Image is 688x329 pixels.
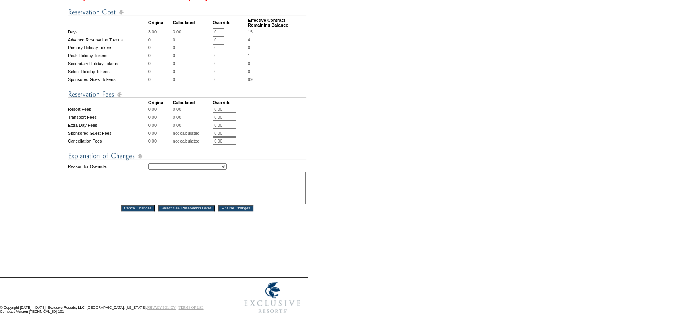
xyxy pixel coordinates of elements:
td: Calculated [173,100,212,105]
td: 0 [148,68,172,75]
span: 99 [248,77,253,82]
td: Effective Contract Remaining Balance [248,18,306,27]
td: 0.00 [173,114,212,121]
td: 0 [148,36,172,43]
td: Peak Holiday Tokens [68,52,147,59]
td: Extra Day Fees [68,122,147,129]
td: Reason for Override: [68,162,147,171]
td: 0 [173,52,212,59]
td: Select Holiday Tokens [68,68,147,75]
a: TERMS OF USE [179,306,204,310]
img: Reservation Fees [68,89,306,99]
td: 0.00 [148,106,172,113]
td: not calculated [173,130,212,137]
span: 1 [248,53,250,58]
img: Reservation Cost [68,7,306,17]
span: 0 [248,61,250,66]
td: Days [68,28,147,35]
td: 0 [148,76,172,83]
td: 0.00 [173,106,212,113]
td: Calculated [173,18,212,27]
input: Finalize Changes [218,205,253,211]
td: 3.00 [173,28,212,35]
img: Exclusive Resorts [237,278,308,317]
td: Override [213,18,247,27]
a: PRIVACY POLICY [147,306,176,310]
td: 0 [173,44,212,51]
td: 0 [148,44,172,51]
input: Select New Reservation Dates [158,205,215,211]
td: 0 [148,60,172,67]
td: Transport Fees [68,114,147,121]
td: 0.00 [148,114,172,121]
td: Sponsored Guest Fees [68,130,147,137]
td: 0.00 [148,122,172,129]
td: 0 [173,60,212,67]
td: 3.00 [148,28,172,35]
td: Cancellation Fees [68,137,147,145]
td: Resort Fees [68,106,147,113]
td: Advance Reservation Tokens [68,36,147,43]
td: Original [148,18,172,27]
span: 15 [248,29,253,34]
input: Cancel Changes [121,205,155,211]
span: 4 [248,37,250,42]
img: Explanation of Changes [68,151,306,161]
td: not calculated [173,137,212,145]
td: 0 [173,36,212,43]
td: 0 [173,76,212,83]
span: 0 [248,69,250,74]
td: 0.00 [148,130,172,137]
td: Secondary Holiday Tokens [68,60,147,67]
td: Override [213,100,247,105]
td: Sponsored Guest Tokens [68,76,147,83]
td: Primary Holiday Tokens [68,44,147,51]
td: 0.00 [173,122,212,129]
td: Original [148,100,172,105]
td: 0 [173,68,212,75]
td: 0.00 [148,137,172,145]
td: 0 [148,52,172,59]
span: 0 [248,45,250,50]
